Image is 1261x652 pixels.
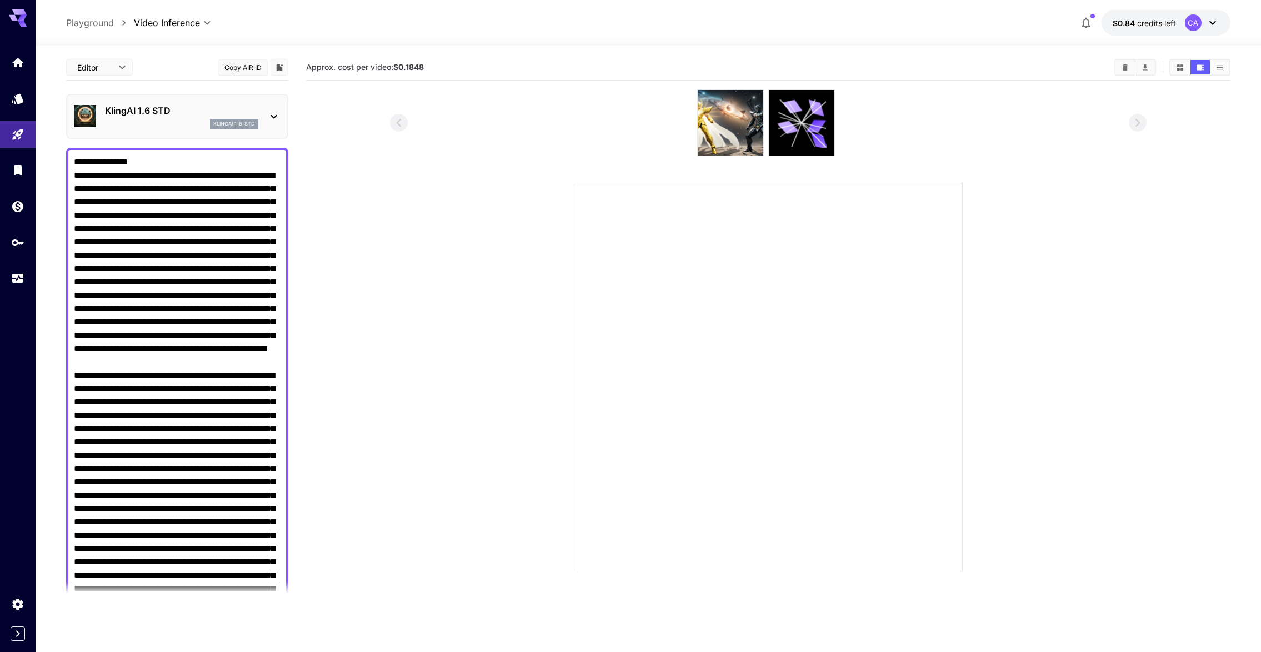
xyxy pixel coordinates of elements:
[77,62,112,73] span: Editor
[1170,60,1190,74] button: Show videos in grid view
[1210,60,1229,74] button: Show videos in list view
[11,92,24,106] div: Models
[11,56,24,69] div: Home
[105,104,258,117] p: KlingAI 1.6 STD
[11,626,25,641] button: Expand sidebar
[1113,17,1176,29] div: $0.83686
[213,120,255,128] p: klingai_1_6_std
[274,61,284,74] button: Add to library
[1113,18,1137,28] span: $0.84
[11,272,24,285] div: Usage
[218,59,268,76] button: Copy AIR ID
[11,128,24,142] div: Playground
[66,16,134,29] nav: breadcrumb
[1185,14,1202,31] div: CA
[11,235,24,249] div: API Keys
[66,16,114,29] a: Playground
[1135,60,1155,74] button: Download All
[1190,60,1210,74] button: Show videos in video view
[698,90,763,156] img: AW4lU6UijoCfAAAAAElFTkSuQmCC
[11,597,24,611] div: Settings
[1137,18,1176,28] span: credits left
[1102,10,1230,36] button: $0.83686CA
[1114,59,1156,76] div: Clear videosDownload All
[306,62,424,72] span: Approx. cost per video:
[11,199,24,213] div: Wallet
[1169,59,1230,76] div: Show videos in grid viewShow videos in video viewShow videos in list view
[393,62,424,72] b: $0.1848
[74,99,281,133] div: KlingAI 1.6 STDklingai_1_6_std
[1115,60,1135,74] button: Clear videos
[11,163,24,177] div: Library
[134,16,200,29] span: Video Inference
